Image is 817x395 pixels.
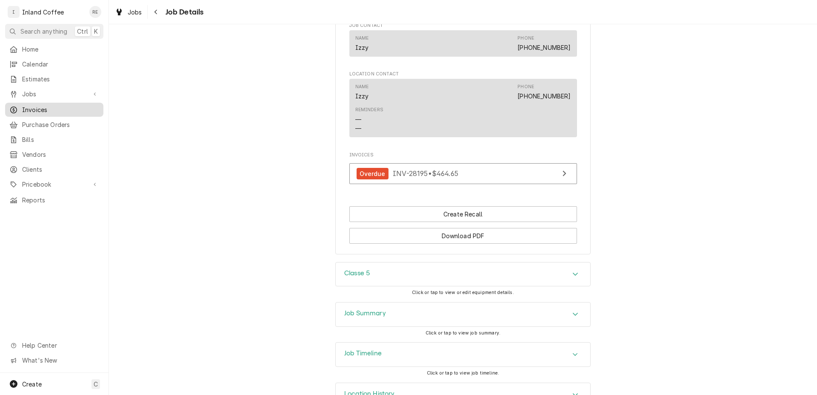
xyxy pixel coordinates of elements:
h3: Job Timeline [344,349,382,358]
div: Accordion Header [336,343,590,366]
div: Reminders [355,107,383,113]
div: Izzy [355,92,369,101]
div: Phone [517,84,534,90]
div: Ruth Easley's Avatar [89,6,101,18]
span: C [94,380,98,389]
a: Bills [5,133,103,147]
a: Go to Pricebook [5,177,103,191]
div: Accordion Header [336,303,590,326]
div: Name [355,84,369,101]
button: Search anythingCtrlK [5,24,103,39]
a: Purchase Orders [5,118,103,132]
div: — [355,124,361,133]
div: Job Contact List [349,30,577,60]
a: Invoices [5,103,103,117]
span: Purchase Orders [22,120,99,129]
span: Help Center [22,341,98,350]
span: Create [22,381,42,388]
a: Go to Help Center [5,338,103,352]
span: Estimates [22,75,99,84]
div: Overdue [357,168,389,179]
span: Ctrl [77,27,88,36]
span: Invoices [22,105,99,114]
div: Job Contact [349,22,577,61]
a: Go to What's New [5,353,103,367]
div: Contact [349,30,577,56]
div: Izzy [355,43,369,52]
span: Click or tap to view or edit equipment details. [412,290,514,295]
span: Location Contact [349,71,577,78]
span: Calendar [22,60,99,69]
div: Name [355,84,369,90]
span: Jobs [22,89,86,98]
a: Home [5,42,103,56]
span: What's New [22,356,98,365]
div: Button Group [349,206,577,244]
div: Location Contact List [349,79,577,141]
h3: Job Summary [344,309,386,317]
a: Go to Jobs [5,87,103,101]
div: Job Timeline [335,342,591,367]
div: Contact [349,79,577,137]
div: Classe 5 [335,262,591,287]
div: Phone [517,35,571,52]
div: Button Group Row [349,206,577,222]
a: Calendar [5,57,103,71]
span: Job Contact [349,22,577,29]
span: Clients [22,165,99,174]
a: Clients [5,162,103,176]
button: Accordion Details Expand Trigger [336,262,590,286]
div: — [355,115,361,124]
span: Jobs [128,8,142,17]
div: Phone [517,84,571,101]
h3: Classe 5 [344,269,370,277]
span: K [94,27,98,36]
a: [PHONE_NUMBER] [517,44,571,51]
span: Click or tap to view job timeline. [427,370,499,376]
button: Download PDF [349,228,577,244]
div: Invoices [349,152,577,188]
a: Jobs [111,5,146,19]
div: RE [89,6,101,18]
span: Job Details [163,6,204,18]
span: Bills [22,135,99,144]
a: [PHONE_NUMBER] [517,92,571,100]
div: Reminders [355,107,383,133]
div: Name [355,35,369,42]
button: Accordion Details Expand Trigger [336,343,590,366]
a: Reports [5,193,103,207]
button: Create Recall [349,206,577,222]
span: Pricebook [22,180,86,189]
a: Vendors [5,147,103,161]
span: INV-28195 • $464.65 [393,169,458,178]
span: Reports [22,196,99,205]
div: Button Group Row [349,222,577,244]
div: I [8,6,20,18]
span: Search anything [20,27,67,36]
div: Inland Coffee [22,8,64,17]
span: Invoices [349,152,577,159]
div: Accordion Header [336,262,590,286]
div: Name [355,35,369,52]
a: Estimates [5,72,103,86]
span: Click or tap to view job summary. [426,330,500,336]
div: Job Summary [335,302,591,327]
div: Location Contact [349,71,577,141]
div: Phone [517,35,534,42]
button: Navigate back [149,5,163,19]
a: View Invoice [349,163,577,184]
span: Home [22,45,99,54]
button: Accordion Details Expand Trigger [336,303,590,326]
span: Vendors [22,150,99,159]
